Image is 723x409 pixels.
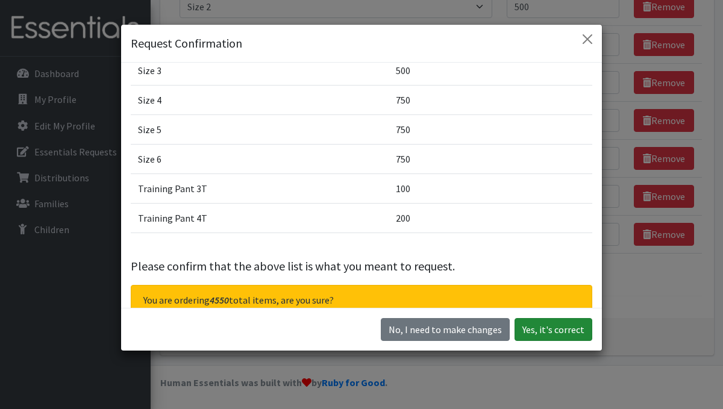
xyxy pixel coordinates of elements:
[131,203,389,233] td: Training Pant 4T
[578,30,597,49] button: Close
[131,257,592,275] p: Please confirm that the above list is what you meant to request.
[389,85,592,114] td: 750
[131,114,389,144] td: Size 5
[389,173,592,203] td: 100
[389,203,592,233] td: 200
[131,144,389,173] td: Size 6
[131,173,389,203] td: Training Pant 3T
[389,55,592,85] td: 500
[515,318,592,341] button: Yes, it's correct
[389,114,592,144] td: 750
[131,85,389,114] td: Size 4
[210,294,229,306] span: 4550
[131,285,592,315] div: You are ordering total items, are you sure?
[131,34,242,52] h5: Request Confirmation
[131,55,389,85] td: Size 3
[381,318,510,341] button: No I need to make changes
[389,144,592,173] td: 750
